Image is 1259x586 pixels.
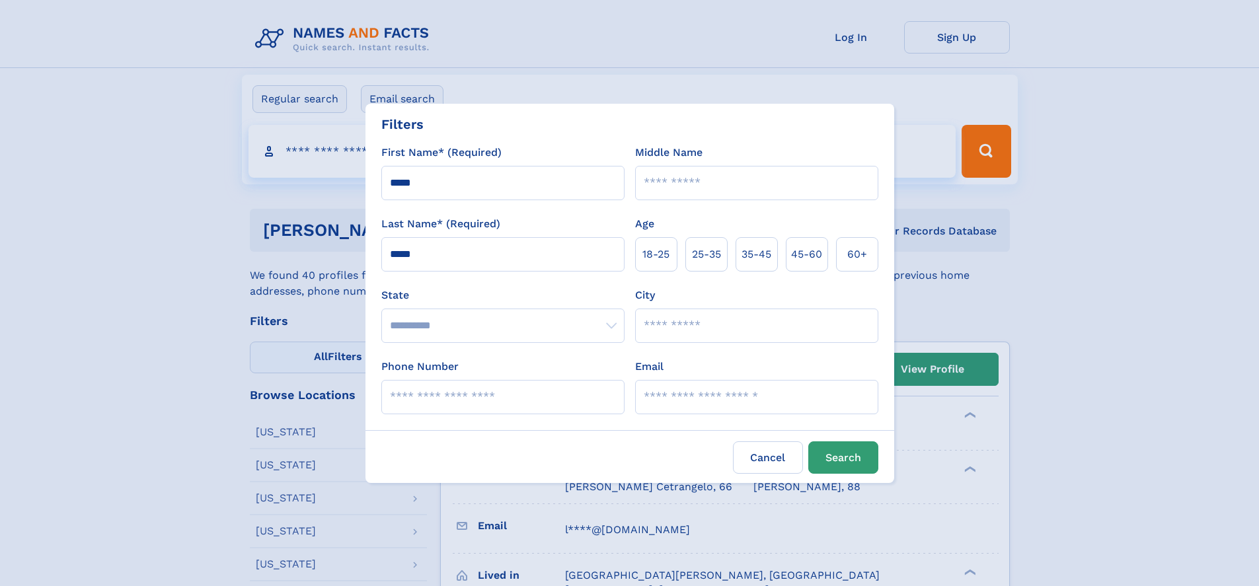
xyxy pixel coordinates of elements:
[635,287,655,303] label: City
[381,145,502,161] label: First Name* (Required)
[791,246,822,262] span: 45‑60
[808,441,878,474] button: Search
[692,246,721,262] span: 25‑35
[635,359,664,375] label: Email
[635,145,703,161] label: Middle Name
[381,287,625,303] label: State
[847,246,867,262] span: 60+
[733,441,803,474] label: Cancel
[381,216,500,232] label: Last Name* (Required)
[742,246,771,262] span: 35‑45
[381,114,424,134] div: Filters
[635,216,654,232] label: Age
[642,246,669,262] span: 18‑25
[381,359,459,375] label: Phone Number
